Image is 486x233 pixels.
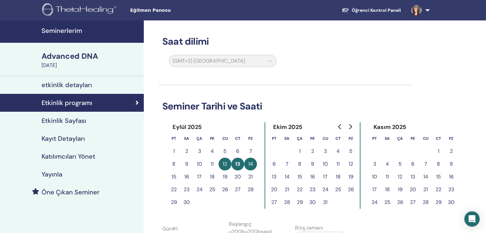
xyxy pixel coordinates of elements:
[193,145,206,158] button: 3
[432,145,445,158] button: 1
[344,145,357,158] button: 5
[432,183,445,196] button: 22
[219,132,231,145] th: Cuma
[464,211,480,227] div: Open Intercom Messenger
[193,132,206,145] th: Çarşamba
[293,170,306,183] button: 15
[445,145,458,158] button: 2
[180,183,193,196] button: 23
[445,196,458,209] button: 30
[406,183,419,196] button: 20
[319,196,332,209] button: 31
[42,3,119,18] img: logo.png
[419,196,432,209] button: 28
[231,158,244,170] button: 13
[332,183,344,196] button: 25
[345,120,355,133] button: Go to next month
[306,196,319,209] button: 30
[193,158,206,170] button: 10
[219,158,231,170] button: 12
[42,27,140,34] h4: Seminerlerim
[231,132,244,145] th: Cumartesi
[167,158,180,170] button: 8
[167,145,180,158] button: 1
[419,170,432,183] button: 14
[432,158,445,170] button: 8
[381,170,394,183] button: 11
[368,122,411,132] div: Kasım 2025
[368,170,381,183] button: 10
[368,183,381,196] button: 17
[381,158,394,170] button: 4
[206,158,219,170] button: 11
[319,183,332,196] button: 24
[206,170,219,183] button: 18
[244,132,257,145] th: Pazar
[193,183,206,196] button: 24
[293,183,306,196] button: 22
[445,158,458,170] button: 9
[158,101,412,112] h3: Seminer Tarihi ve Saati
[231,183,244,196] button: 27
[306,132,319,145] th: Perşembe
[244,145,257,158] button: 7
[381,183,394,196] button: 18
[344,170,357,183] button: 19
[167,122,207,132] div: Eylül 2025
[368,132,381,145] th: Pazartesi
[394,158,406,170] button: 5
[306,183,319,196] button: 23
[193,170,206,183] button: 17
[381,196,394,209] button: 25
[167,132,180,145] th: Pazartesi
[293,196,306,209] button: 29
[293,158,306,170] button: 8
[281,132,293,145] th: Salı
[306,158,319,170] button: 9
[336,4,406,16] a: Öğrenci Kontrol Paneli
[219,145,231,158] button: 5
[167,170,180,183] button: 15
[368,158,381,170] button: 3
[394,132,406,145] th: Çarşamba
[432,170,445,183] button: 15
[42,170,62,178] h4: Yayınla
[332,145,344,158] button: 4
[158,36,412,47] h3: Saat dilimi
[268,196,281,209] button: 27
[42,99,92,107] h4: Etkinlik programı
[394,196,406,209] button: 26
[268,158,281,170] button: 6
[244,170,257,183] button: 21
[180,132,193,145] th: Salı
[162,225,178,233] label: Gün # 1
[306,145,319,158] button: 2
[342,7,349,13] img: graduation-cap-white.svg
[332,170,344,183] button: 18
[180,145,193,158] button: 2
[344,132,357,145] th: Pazar
[381,132,394,145] th: Salı
[332,132,344,145] th: Cumartesi
[42,81,92,89] h4: etkinlik detayları
[411,5,421,15] img: default.jpg
[445,183,458,196] button: 23
[295,224,323,232] label: Bitiş zamanı
[38,51,144,69] a: Advanced DNA[DATE]
[445,170,458,183] button: 16
[344,158,357,170] button: 12
[42,51,140,62] div: Advanced DNA
[419,132,432,145] th: Cuma
[281,158,293,170] button: 7
[42,62,140,69] div: [DATE]
[394,183,406,196] button: 19
[206,132,219,145] th: Perşembe
[419,158,432,170] button: 7
[432,196,445,209] button: 29
[319,170,332,183] button: 17
[244,183,257,196] button: 28
[344,183,357,196] button: 26
[268,183,281,196] button: 20
[244,158,257,170] button: 14
[219,183,231,196] button: 26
